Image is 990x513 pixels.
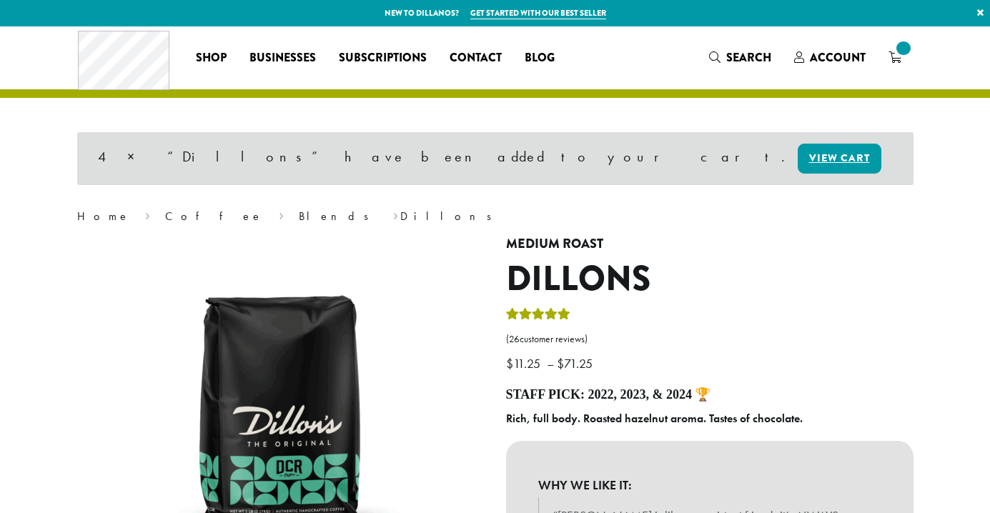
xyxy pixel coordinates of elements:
span: Subscriptions [339,49,427,67]
h4: Medium Roast [506,236,914,252]
span: Contact [450,49,502,67]
a: View cart [798,144,881,174]
span: 26 [509,333,520,345]
a: Coffee [165,209,263,224]
h4: Staff Pick: 2022, 2023, & 2024 🏆 [506,387,914,403]
b: WHY WE LIKE IT: [538,473,881,497]
span: $ [506,355,513,372]
span: › [145,203,150,225]
span: Blog [525,49,555,67]
div: Rated 5.00 out of 5 [506,306,570,327]
span: › [393,203,398,225]
bdi: 11.25 [506,355,544,372]
span: Shop [196,49,227,67]
a: Get started with our best seller [470,7,606,19]
a: Home [77,209,130,224]
b: Rich, full body. Roasted hazelnut aroma. Tastes of chocolate. [506,411,803,426]
nav: Breadcrumb [77,208,914,225]
span: Businesses [249,49,316,67]
span: Account [810,49,866,66]
a: Search [698,46,783,69]
h1: Dillons [506,259,914,300]
a: Blends [299,209,378,224]
span: $ [557,355,564,372]
span: Search [726,49,771,66]
a: Shop [184,46,238,69]
span: › [279,203,284,225]
a: (26customer reviews) [506,332,914,347]
span: – [547,355,554,372]
bdi: 71.25 [557,355,596,372]
div: 4 × “Dillons” have been added to your cart. [77,132,914,185]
